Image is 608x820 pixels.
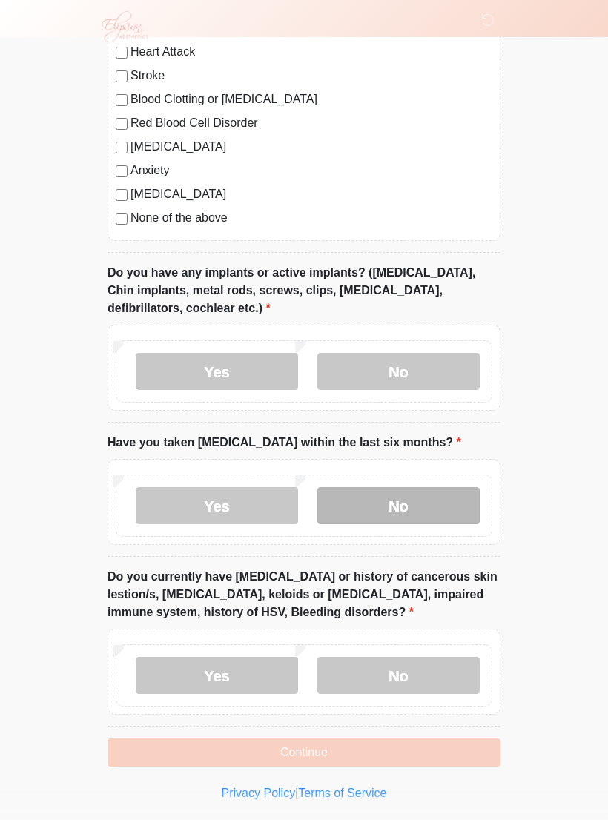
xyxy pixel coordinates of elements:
input: None of the above [116,213,128,225]
input: [MEDICAL_DATA] [116,189,128,201]
label: [MEDICAL_DATA] [130,185,492,203]
input: [MEDICAL_DATA] [116,142,128,153]
label: Anxiety [130,162,492,179]
label: Stroke [130,67,492,85]
label: No [317,487,480,524]
label: [MEDICAL_DATA] [130,138,492,156]
label: Do you currently have [MEDICAL_DATA] or history of cancerous skin lestion/s, [MEDICAL_DATA], kelo... [108,568,500,621]
input: Anxiety [116,165,128,177]
label: Have you taken [MEDICAL_DATA] within the last six months? [108,434,461,452]
input: Stroke [116,70,128,82]
label: No [317,657,480,694]
button: Continue [108,738,500,767]
label: Blood Clotting or [MEDICAL_DATA] [130,90,492,108]
a: | [295,787,298,799]
img: Elysian Aesthetics Logo [93,11,155,42]
label: No [317,353,480,390]
input: Blood Clotting or [MEDICAL_DATA] [116,94,128,106]
a: Privacy Policy [222,787,296,799]
label: None of the above [130,209,492,227]
label: Yes [136,657,298,694]
label: Yes [136,487,298,524]
label: Yes [136,353,298,390]
label: Do you have any implants or active implants? ([MEDICAL_DATA], Chin implants, metal rods, screws, ... [108,264,500,317]
a: Terms of Service [298,787,386,799]
label: Red Blood Cell Disorder [130,114,492,132]
input: Red Blood Cell Disorder [116,118,128,130]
